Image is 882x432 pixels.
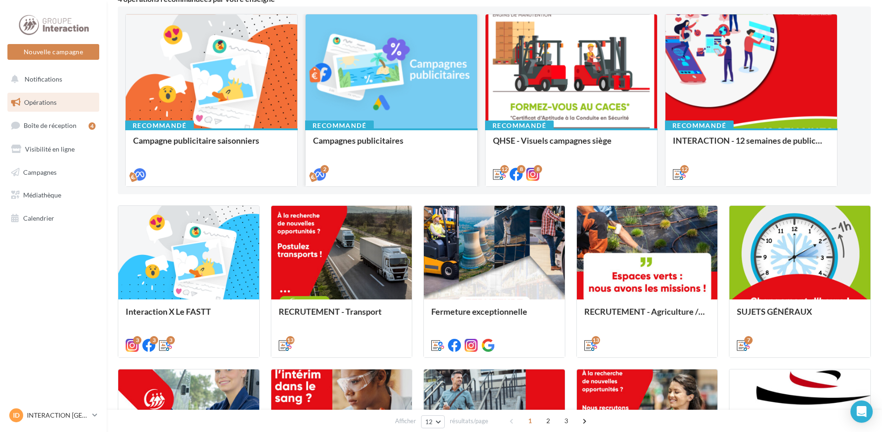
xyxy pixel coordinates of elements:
span: 2 [541,413,556,428]
a: Médiathèque [6,185,101,205]
p: INTERACTION [GEOGRAPHIC_DATA] [27,411,89,420]
div: 3 [133,336,141,344]
div: Interaction X Le FASTT [126,307,252,325]
a: Campagnes [6,163,101,182]
div: Campagnes publicitaires [313,136,470,154]
span: Notifications [25,75,62,83]
div: RECRUTEMENT - Agriculture / Espaces verts [584,307,710,325]
div: 12 [680,165,689,173]
span: Afficher [395,417,416,426]
div: 8 [534,165,542,173]
span: Opérations [24,98,57,106]
div: 8 [517,165,525,173]
a: Visibilité en ligne [6,140,101,159]
a: Boîte de réception4 [6,115,101,135]
div: 3 [150,336,158,344]
div: 3 [166,336,175,344]
div: 2 [320,165,329,173]
span: Calendrier [23,214,54,222]
div: Recommandé [665,121,734,131]
div: Fermeture exceptionnelle [431,307,557,325]
div: 7 [744,336,753,344]
button: Nouvelle campagne [7,44,99,60]
span: résultats/page [450,417,488,426]
span: Visibilité en ligne [25,145,75,153]
span: 3 [559,413,574,428]
div: 12 [500,165,509,173]
span: 1 [523,413,537,428]
div: INTERACTION - 12 semaines de publication [673,136,830,154]
button: 12 [421,415,445,428]
div: QHSE - Visuels campagnes siège [493,136,650,154]
button: Notifications [6,70,97,89]
span: ID [13,411,19,420]
a: Calendrier [6,209,101,228]
a: Opérations [6,93,101,112]
span: 12 [425,418,433,426]
span: Boîte de réception [24,121,77,129]
span: Campagnes [23,168,57,176]
div: Campagne publicitaire saisonniers [133,136,290,154]
div: Recommandé [305,121,374,131]
div: 4 [89,122,96,130]
div: Recommandé [485,121,554,131]
div: SUJETS GÉNÉRAUX [737,307,863,325]
div: Recommandé [125,121,194,131]
span: Médiathèque [23,191,61,199]
div: 13 [286,336,294,344]
a: ID INTERACTION [GEOGRAPHIC_DATA] [7,407,99,424]
div: 13 [592,336,600,344]
div: Open Intercom Messenger [850,400,873,423]
div: RECRUTEMENT - Transport [279,307,405,325]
